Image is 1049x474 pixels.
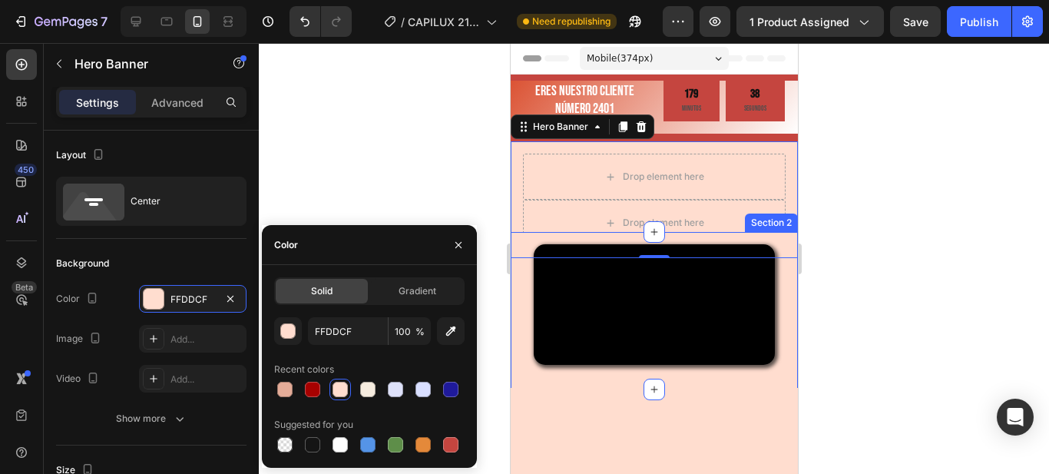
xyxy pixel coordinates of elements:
[56,329,104,350] div: Image
[274,363,334,376] div: Recent colors
[170,293,215,307] div: FFDDCF
[290,6,352,37] div: Undo/Redo
[56,145,108,166] div: Layout
[56,405,247,433] button: Show more
[74,55,205,73] p: Hero Banner
[997,399,1034,436] div: Open Intercom Messenger
[274,418,353,432] div: Suggested for you
[151,94,204,111] p: Advanced
[308,317,388,345] input: Eg: FFFFFF
[56,257,109,270] div: Background
[903,15,928,28] span: Save
[170,333,243,346] div: Add...
[408,14,480,30] span: CAPILUX 21/09
[76,94,119,111] p: Settings
[116,411,187,426] div: Show more
[890,6,941,37] button: Save
[947,6,1011,37] button: Publish
[960,14,998,30] div: Publish
[399,284,436,298] span: Gradient
[311,284,333,298] span: Solid
[56,369,102,389] div: Video
[101,12,108,31] p: 7
[401,14,405,30] span: /
[56,289,101,310] div: Color
[6,6,114,37] button: 7
[511,43,798,474] iframe: Design area
[274,238,298,252] div: Color
[131,184,224,219] div: Center
[15,164,37,176] div: 450
[736,6,884,37] button: 1 product assigned
[750,14,849,30] span: 1 product assigned
[12,281,37,293] div: Beta
[415,325,425,339] span: %
[532,15,611,28] span: Need republishing
[170,373,243,386] div: Add...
